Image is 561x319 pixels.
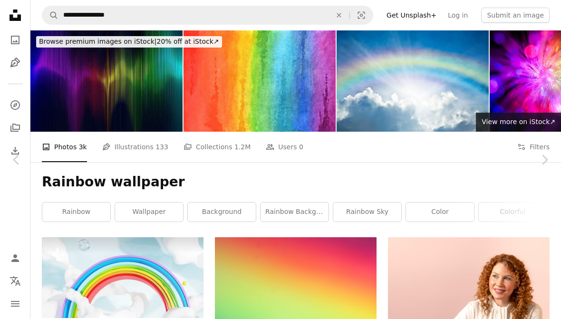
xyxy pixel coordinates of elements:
a: Next [528,114,561,205]
a: colorful [479,203,547,222]
button: Filters [517,132,550,162]
a: Browse premium images on iStock|20% off at iStock↗ [30,30,228,53]
div: 20% off at iStock ↗ [36,36,222,48]
button: Menu [6,294,25,313]
a: a rainbow and bubbles floating in the sky [42,273,203,282]
h1: Rainbow wallpaper [42,174,550,191]
a: Log in [442,8,474,23]
button: Language [6,271,25,290]
a: View more on iStock↗ [476,113,561,132]
img: Blue Sky With Rainbow and Sun Reflection [337,30,489,132]
button: Submit an image [481,8,550,23]
a: Photos [6,30,25,49]
form: Find visuals sitewide [42,6,373,25]
span: View more on iStock ↗ [482,118,555,126]
button: Clear [329,6,349,24]
a: Explore [6,96,25,115]
a: Illustrations 133 [102,132,168,162]
span: 0 [299,142,303,152]
a: wallpaper [115,203,183,222]
a: Users 0 [266,132,303,162]
a: background [188,203,256,222]
a: Log in / Sign up [6,249,25,268]
a: Get Unsplash+ [381,8,442,23]
a: rainbow [42,203,110,222]
img: a rainbow and bubbles floating in the sky [42,237,203,318]
span: 1.2M [234,142,251,152]
img: Rainbow in watercolor [184,30,336,132]
a: rainbow sky [333,203,401,222]
a: Illustrations [6,53,25,72]
a: color [406,203,474,222]
a: rainbow background [261,203,329,222]
img: Multi colored sound wave [30,30,183,132]
a: Collections 1.2M [184,132,251,162]
button: Visual search [350,6,373,24]
button: Search Unsplash [42,6,58,24]
span: 133 [155,142,168,152]
span: Browse premium images on iStock | [39,38,156,45]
